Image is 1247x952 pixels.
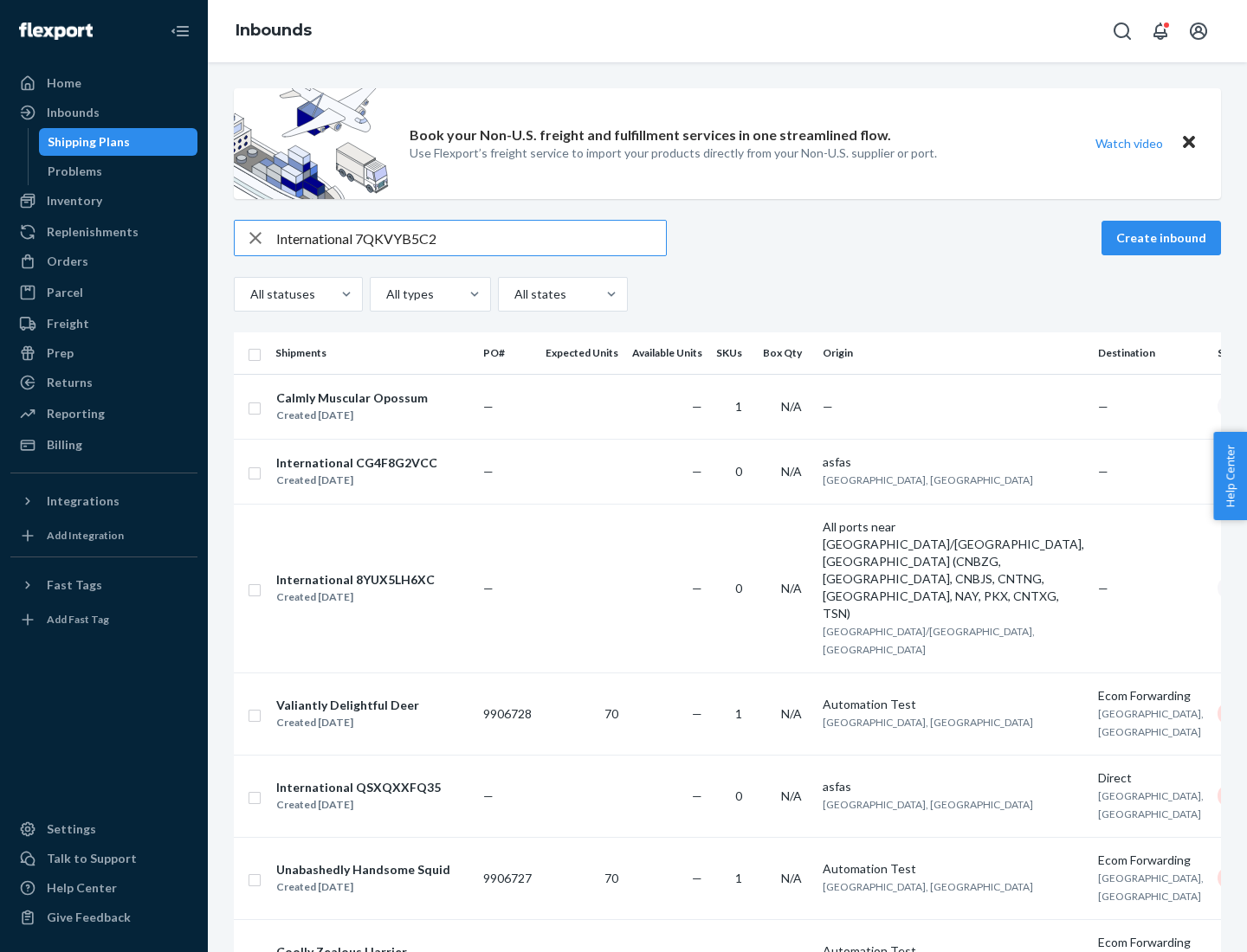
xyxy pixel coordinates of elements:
[276,472,437,489] div: Created [DATE]
[735,788,742,803] span: 0
[1143,14,1178,48] button: Open notifications
[10,279,197,306] a: Parcel
[692,464,702,479] span: —
[1091,332,1211,374] th: Destination
[276,407,428,424] div: Created [DATE]
[781,706,802,721] span: N/A
[10,571,197,599] button: Fast Tags
[268,332,476,374] th: Shipments
[384,286,386,303] input: All types
[10,487,197,515] button: Integrations
[1098,687,1204,704] div: Ecom Forwarding
[735,399,742,414] span: 1
[47,528,124,543] div: Add Integration
[10,218,197,246] a: Replenishments
[692,706,702,721] span: —
[222,6,326,56] ol: breadcrumbs
[48,133,130,151] div: Shipping Plans
[735,581,742,595] span: 0
[1098,789,1204,820] span: [GEOGRAPHIC_DATA], [GEOGRAPHIC_DATA]
[1102,221,1221,255] button: Create inbound
[604,706,618,721] span: 70
[47,576,102,594] div: Fast Tags
[823,518,1084,622] div: All ports near [GEOGRAPHIC_DATA]/[GEOGRAPHIC_DATA], [GEOGRAPHIC_DATA] (CNBZG, [GEOGRAPHIC_DATA], ...
[625,332,709,374] th: Available Units
[19,23,93,40] img: Flexport logo
[781,464,802,479] span: N/A
[781,399,802,414] span: N/A
[39,128,198,156] a: Shipping Plans
[735,706,742,721] span: 1
[47,104,100,121] div: Inbounds
[823,453,1084,471] div: asfas
[276,796,441,814] div: Created [DATE]
[1084,131,1174,156] button: Watch video
[823,880,1033,893] span: [GEOGRAPHIC_DATA], [GEOGRAPHIC_DATA]
[47,374,93,391] div: Returns
[10,904,197,931] button: Give Feedback
[10,310,197,338] a: Freight
[756,332,816,374] th: Box Qty
[1105,14,1140,48] button: Open Search Box
[47,879,117,897] div: Help Center
[10,874,197,902] a: Help Center
[1098,852,1204,869] div: Ecom Forwarding
[692,871,702,885] span: —
[39,158,198,185] a: Problems
[276,878,450,896] div: Created [DATE]
[276,589,435,606] div: Created [DATE]
[781,871,802,885] span: N/A
[1098,934,1204,951] div: Ecom Forwarding
[10,187,197,215] a: Inventory
[10,606,197,634] a: Add Fast Tag
[1098,581,1108,595] span: —
[823,860,1084,878] div: Automation Test
[735,464,742,479] span: 0
[47,492,120,510] div: Integrations
[692,399,702,414] span: —
[276,454,437,472] div: International CG4F8G2VCC
[735,871,742,885] span: 1
[604,871,618,885] span: 70
[1098,769,1204,787] div: Direct
[47,850,137,867] div: Talk to Support
[276,861,450,878] div: Unabashedly Handsome Squid
[47,253,88,270] div: Orders
[1098,707,1204,738] span: [GEOGRAPHIC_DATA], [GEOGRAPHIC_DATA]
[781,581,802,595] span: N/A
[47,223,139,241] div: Replenishments
[1213,432,1247,520] button: Help Center
[10,845,197,872] a: Talk to Support
[692,581,702,595] span: —
[539,332,625,374] th: Expected Units
[1181,14,1216,48] button: Open account menu
[276,779,441,796] div: International QSXQXXFQ35
[1098,399,1108,414] span: —
[47,344,74,362] div: Prep
[513,286,514,303] input: All states
[692,788,702,803] span: —
[1098,464,1108,479] span: —
[781,788,802,803] span: N/A
[410,125,891,145] p: Book your Non-U.S. freight and fulfillment services in one streamlined flow.
[236,21,312,40] a: Inbounds
[48,163,102,180] div: Problems
[276,389,428,407] div: Calmly Muscular Opossum
[47,909,131,926] div: Give Feedback
[10,369,197,396] a: Returns
[823,399,833,414] span: —
[483,581,494,595] span: —
[10,69,197,97] a: Home
[1178,131,1200,156] button: Close
[276,714,419,731] div: Created [DATE]
[47,436,82,453] div: Billing
[276,571,435,589] div: International 8YUX5LH6XC
[163,14,197,48] button: Close Navigation
[10,431,197,459] a: Billing
[47,74,81,92] div: Home
[47,405,105,422] div: Reporting
[476,837,539,919] td: 9906727
[709,332,756,374] th: SKUs
[10,248,197,275] a: Orders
